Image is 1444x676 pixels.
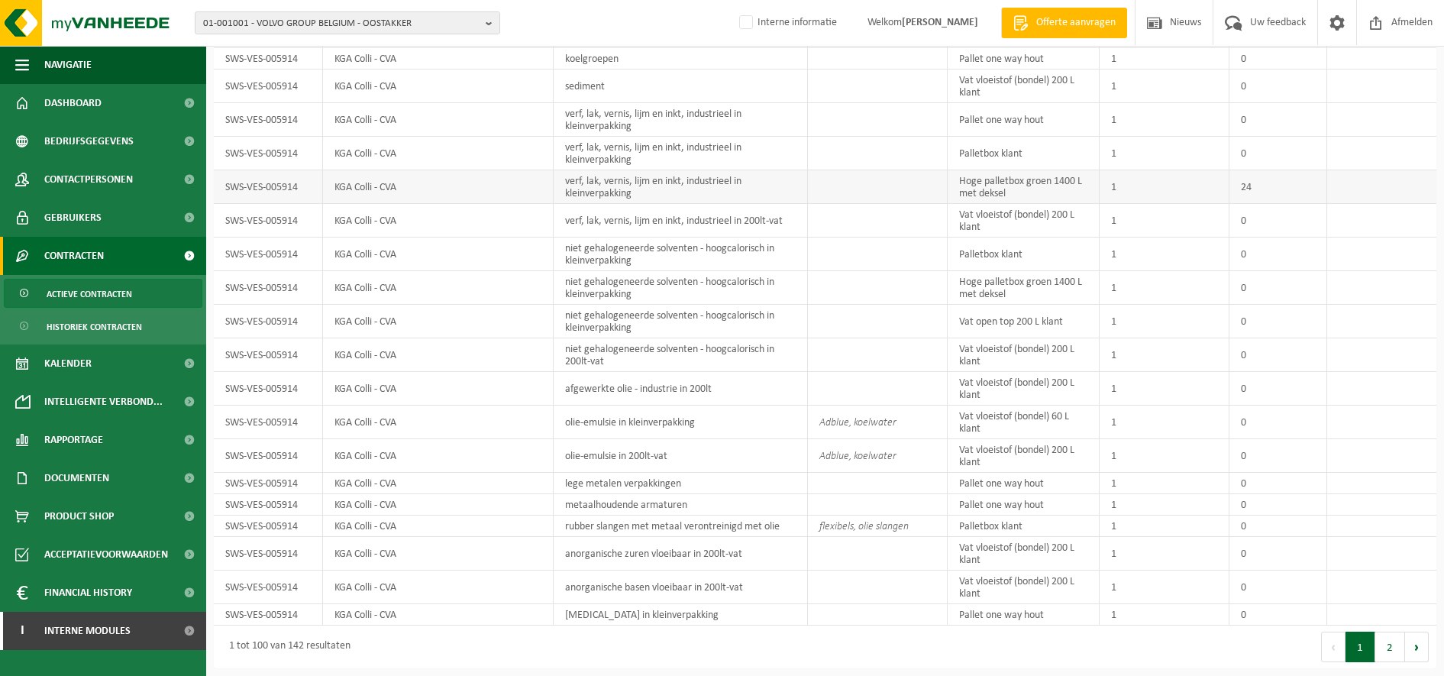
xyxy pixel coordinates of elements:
[948,170,1100,204] td: Hoge palletbox groen 1400 L met deksel
[819,451,896,462] i: Adblue, koelwater
[44,535,168,574] span: Acceptatievoorwaarden
[1100,271,1229,305] td: 1
[44,497,114,535] span: Product Shop
[554,70,807,103] td: sediment
[214,137,323,170] td: SWS-VES-005914
[554,537,807,571] td: anorganische zuren vloeibaar in 200lt-vat
[1100,48,1229,70] td: 1
[323,204,554,238] td: KGA Colli - CVA
[44,46,92,84] span: Navigatie
[948,103,1100,137] td: Pallet one way hout
[1100,170,1229,204] td: 1
[554,494,807,516] td: metaalhoudende armaturen
[323,439,554,473] td: KGA Colli - CVA
[1100,494,1229,516] td: 1
[1229,305,1327,338] td: 0
[44,612,131,650] span: Interne modules
[948,305,1100,338] td: Vat open top 200 L klant
[554,372,807,406] td: afgewerkte olie - industrie in 200lt
[1100,604,1229,626] td: 1
[44,160,133,199] span: Contactpersonen
[214,494,323,516] td: SWS-VES-005914
[554,238,807,271] td: niet gehalogeneerde solventen - hoogcalorisch in kleinverpakking
[1405,632,1429,662] button: Next
[554,604,807,626] td: [MEDICAL_DATA] in kleinverpakking
[44,84,102,122] span: Dashboard
[1229,170,1327,204] td: 24
[948,473,1100,494] td: Pallet one way hout
[554,137,807,170] td: verf, lak, vernis, lijm en inkt, industrieel in kleinverpakking
[1229,571,1327,604] td: 0
[4,279,202,308] a: Actieve contracten
[1100,338,1229,372] td: 1
[819,521,909,532] i: flexibels, olie slangen
[44,383,163,421] span: Intelligente verbond...
[948,406,1100,439] td: Vat vloeistof (bondel) 60 L klant
[323,70,554,103] td: KGA Colli - CVA
[1229,516,1327,537] td: 0
[1001,8,1127,38] a: Offerte aanvragen
[214,70,323,103] td: SWS-VES-005914
[323,170,554,204] td: KGA Colli - CVA
[323,48,554,70] td: KGA Colli - CVA
[1100,516,1229,537] td: 1
[554,473,807,494] td: lege metalen verpakkingen
[554,103,807,137] td: verf, lak, vernis, lijm en inkt, industrieel in kleinverpakking
[948,604,1100,626] td: Pallet one way hout
[1032,15,1119,31] span: Offerte aanvragen
[323,473,554,494] td: KGA Colli - CVA
[554,48,807,70] td: koelgroepen
[214,604,323,626] td: SWS-VES-005914
[203,12,480,35] span: 01-001001 - VOLVO GROUP BELGIUM - OOSTAKKER
[948,137,1100,170] td: Palletbox klant
[1229,406,1327,439] td: 0
[214,271,323,305] td: SWS-VES-005914
[214,204,323,238] td: SWS-VES-005914
[44,421,103,459] span: Rapportage
[554,305,807,338] td: niet gehalogeneerde solventen - hoogcalorisch in kleinverpakking
[214,305,323,338] td: SWS-VES-005914
[1321,632,1345,662] button: Previous
[47,312,142,341] span: Historiek contracten
[44,237,104,275] span: Contracten
[195,11,500,34] button: 01-001001 - VOLVO GROUP BELGIUM - OOSTAKKER
[1100,571,1229,604] td: 1
[4,312,202,341] a: Historiek contracten
[1100,103,1229,137] td: 1
[214,103,323,137] td: SWS-VES-005914
[214,406,323,439] td: SWS-VES-005914
[214,338,323,372] td: SWS-VES-005914
[323,338,554,372] td: KGA Colli - CVA
[554,571,807,604] td: anorganische basen vloeibaar in 200lt-vat
[1229,473,1327,494] td: 0
[902,17,978,28] strong: [PERSON_NAME]
[948,571,1100,604] td: Vat vloeistof (bondel) 200 L klant
[948,70,1100,103] td: Vat vloeistof (bondel) 200 L klant
[214,516,323,537] td: SWS-VES-005914
[1229,137,1327,170] td: 0
[736,11,837,34] label: Interne informatie
[214,537,323,571] td: SWS-VES-005914
[323,238,554,271] td: KGA Colli - CVA
[554,406,807,439] td: olie-emulsie in kleinverpakking
[1100,70,1229,103] td: 1
[214,170,323,204] td: SWS-VES-005914
[1100,238,1229,271] td: 1
[1229,70,1327,103] td: 0
[1229,494,1327,516] td: 0
[1100,537,1229,571] td: 1
[323,305,554,338] td: KGA Colli - CVA
[44,122,134,160] span: Bedrijfsgegevens
[1229,338,1327,372] td: 0
[554,204,807,238] td: verf, lak, vernis, lijm en inkt, industrieel in 200lt-vat
[323,271,554,305] td: KGA Colli - CVA
[323,571,554,604] td: KGA Colli - CVA
[44,344,92,383] span: Kalender
[1229,271,1327,305] td: 0
[948,338,1100,372] td: Vat vloeistof (bondel) 200 L klant
[323,494,554,516] td: KGA Colli - CVA
[1375,632,1405,662] button: 2
[948,372,1100,406] td: Vat vloeistof (bondel) 200 L klant
[323,103,554,137] td: KGA Colli - CVA
[819,417,896,429] i: Adblue, koelwater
